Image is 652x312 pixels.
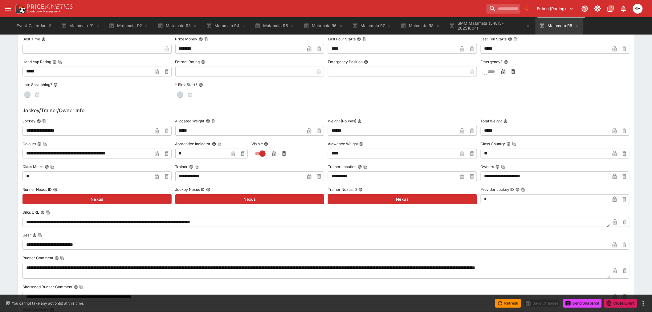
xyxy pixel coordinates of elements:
p: Jockey Nexus ID [175,187,205,192]
p: Emergency? [481,59,503,64]
button: Runner Nexus ID [53,187,57,192]
button: Matamata R5 [251,17,299,35]
button: Matamata R2 [105,17,153,35]
h6: Jockey/Trainer/Owner Info [22,107,630,114]
button: Copy To Clipboard [512,142,516,146]
button: Copy To Clipboard [514,37,518,41]
p: Runner Nexus ID [22,187,52,192]
button: Last Ten StartsCopy To Clipboard [508,37,512,41]
button: Copy To Clipboard [211,119,216,123]
button: ColoursCopy To Clipboard [37,142,42,146]
button: Copy To Clipboard [79,285,84,289]
button: Notifications [618,3,629,14]
button: Allocated WeightCopy To Clipboard [206,119,210,123]
button: Matamata R6 [536,17,583,35]
p: Trainer Location [328,164,357,169]
button: Runner CommentCopy To Clipboard [55,256,59,260]
button: Copy To Clipboard [43,142,47,146]
p: Late Scratching? [22,82,52,87]
button: Event Calendar [13,17,56,35]
p: Silks URL [22,210,39,215]
button: Scott Hunt [631,2,645,15]
button: Copy To Clipboard [204,37,209,41]
button: Close Event [604,299,637,308]
button: Select Tenant [533,4,577,14]
p: Trainer Nexus ID [328,187,357,192]
button: Best Time [41,37,46,41]
button: Copy To Clipboard [218,142,222,146]
p: Prize Money [175,36,198,42]
button: Matamata R1 [57,17,104,35]
p: Entrant Rating [175,59,200,64]
img: PriceKinetics [27,4,73,9]
button: Late Scratching? [53,83,58,87]
input: search [487,4,520,14]
p: Shortened Runner Comment [22,284,72,289]
button: Matamata R6 [300,17,347,35]
button: No Bookmarks [522,4,532,14]
button: Matamata R4 [202,17,250,35]
button: Matamata R3 [154,17,201,35]
button: Copy To Clipboard [38,233,42,237]
p: Owners [481,164,494,169]
button: Matamata R8 [397,17,444,35]
button: Trainer Nexus ID [358,187,363,192]
button: Refresh [495,299,521,308]
button: Toggle light/dark mode [592,3,603,14]
button: Copy To Clipboard [521,187,525,192]
p: Last Four Starts [328,36,356,42]
button: Shortened Runner CommentCopy To Clipboard [74,285,78,289]
p: Colours [22,141,36,146]
button: Handicap RatingCopy To Clipboard [52,60,57,64]
p: Gear [22,232,31,238]
button: Nexus [22,194,172,204]
button: OwnersCopy To Clipboard [495,165,500,169]
p: Last Ten Starts [481,36,507,42]
p: Emergency Position [328,59,363,64]
p: Handicap Rating [22,59,51,64]
button: Alowance Weight [359,142,364,146]
button: Nexus [175,194,324,204]
button: Copy To Clipboard [42,119,47,123]
button: Last Four StartsCopy To Clipboard [357,37,361,41]
button: Class CountryCopy To Clipboard [507,142,511,146]
button: Entrant Rating [201,60,206,64]
button: Apprentice IndicatorCopy To Clipboard [212,142,216,146]
div: Scott Hunt [633,4,643,14]
p: Allocated Weight [175,118,205,124]
button: Connected to PK [579,3,590,14]
button: First Start? [199,83,203,87]
button: Provider Jockey IDCopy To Clipboard [515,187,520,192]
button: GearCopy To Clipboard [32,233,37,237]
button: Emergency Position [364,60,368,64]
button: Class MetroCopy To Clipboard [45,165,49,169]
button: Silks URLCopy To Clipboard [40,210,45,215]
button: Visible [264,142,268,146]
button: Matamata R7 [348,17,396,35]
button: open drawer [2,3,14,14]
p: Alowance Weight [328,141,358,146]
button: Copy To Clipboard [363,165,368,169]
button: Jockey Nexus ID [206,187,210,192]
p: Provider Jockey ID [481,187,514,192]
img: Sportsbook Management [27,10,60,13]
button: Copy To Clipboard [58,60,62,64]
button: Nexus [328,194,477,204]
button: Copy To Clipboard [501,165,505,169]
p: Total Weight [481,118,502,124]
button: SMM Matamata (54815-20251004) [446,17,534,35]
button: TrainerCopy To Clipboard [189,165,194,169]
p: Weight (Pounds) [328,118,356,124]
p: Runner Comment [22,255,53,261]
button: Weight (Pounds) [357,119,362,123]
p: Best Time [22,36,40,42]
p: Trainer [175,164,188,169]
p: You cannot take any action(s) at this time. [12,301,84,306]
p: Class Country [481,141,505,146]
button: Trainer LocationCopy To Clipboard [358,165,362,169]
button: Prize MoneyCopy To Clipboard [199,37,203,41]
img: PriceKinetics Logo [14,2,26,15]
p: Visible [251,141,263,146]
p: First Start? [175,82,198,87]
p: Apprentice Indicator [175,141,211,146]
